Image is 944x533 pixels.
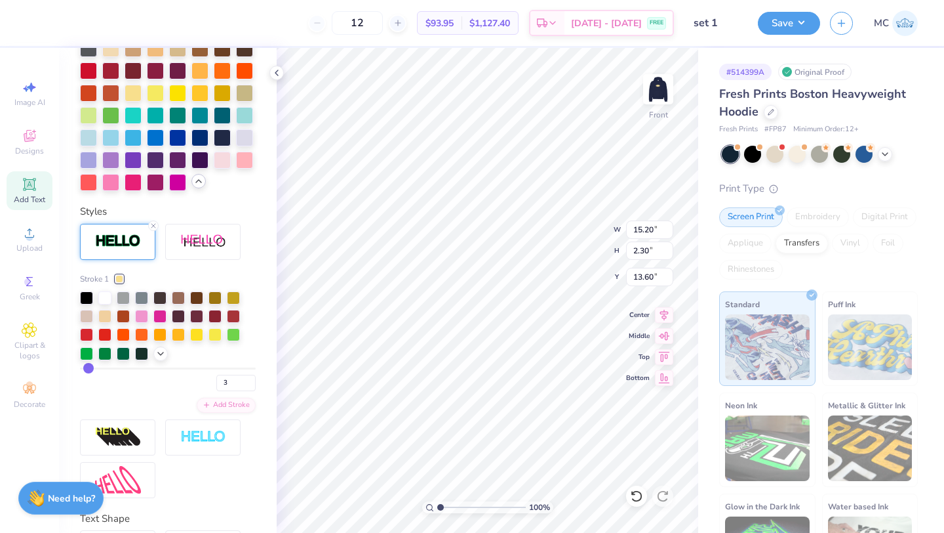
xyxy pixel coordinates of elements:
div: Add Stroke [197,398,256,413]
span: Stroke 1 [80,273,109,285]
div: Front [649,109,668,121]
input: – – [332,11,383,35]
span: 100 % [529,501,550,513]
span: Standard [725,297,760,311]
img: Shadow [180,234,226,250]
img: Neon Ink [725,416,810,481]
img: Front [645,76,671,102]
img: Maddy Clark [892,11,918,36]
span: Middle [626,331,650,341]
span: MC [874,16,889,31]
span: Minimum Order: 12 + [793,124,859,135]
img: Standard [725,314,810,380]
div: Styles [80,204,256,219]
div: Text Shape [80,511,256,526]
img: Stroke [95,234,141,249]
span: Top [626,352,650,362]
span: Center [626,310,650,320]
div: # 514399A [719,64,772,80]
span: [DATE] - [DATE] [571,16,642,30]
div: Vinyl [832,234,869,253]
input: Untitled Design [684,10,748,36]
span: Upload [16,243,43,253]
div: Print Type [719,181,918,196]
div: Screen Print [719,207,783,227]
img: Negative Space [180,430,226,445]
span: Neon Ink [725,398,757,412]
span: Metallic & Glitter Ink [828,398,905,412]
span: Fresh Prints Boston Heavyweight Hoodie [719,86,906,119]
span: FREE [650,18,663,28]
span: Decorate [14,399,45,410]
strong: Need help? [48,492,95,505]
span: Image AI [14,97,45,108]
img: Free Distort [95,466,141,494]
span: Clipart & logos [7,340,52,361]
span: $1,127.40 [469,16,510,30]
div: Digital Print [853,207,916,227]
span: Add Text [14,194,45,205]
span: $93.95 [425,16,454,30]
span: Water based Ink [828,500,888,513]
span: Fresh Prints [719,124,758,135]
span: Puff Ink [828,297,855,311]
span: # FP87 [764,124,787,135]
a: MC [874,11,918,36]
div: Rhinestones [719,260,783,280]
div: Applique [719,234,772,253]
span: Designs [15,146,44,156]
button: Save [758,12,820,35]
div: Embroidery [787,207,849,227]
span: Greek [20,291,40,302]
img: Metallic & Glitter Ink [828,416,913,481]
img: Puff Ink [828,314,913,380]
span: Glow in the Dark Ink [725,500,800,513]
div: Original Proof [778,64,852,80]
div: Transfers [776,234,828,253]
div: Foil [873,234,903,253]
img: 3d Illusion [95,427,141,448]
span: Bottom [626,373,650,383]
